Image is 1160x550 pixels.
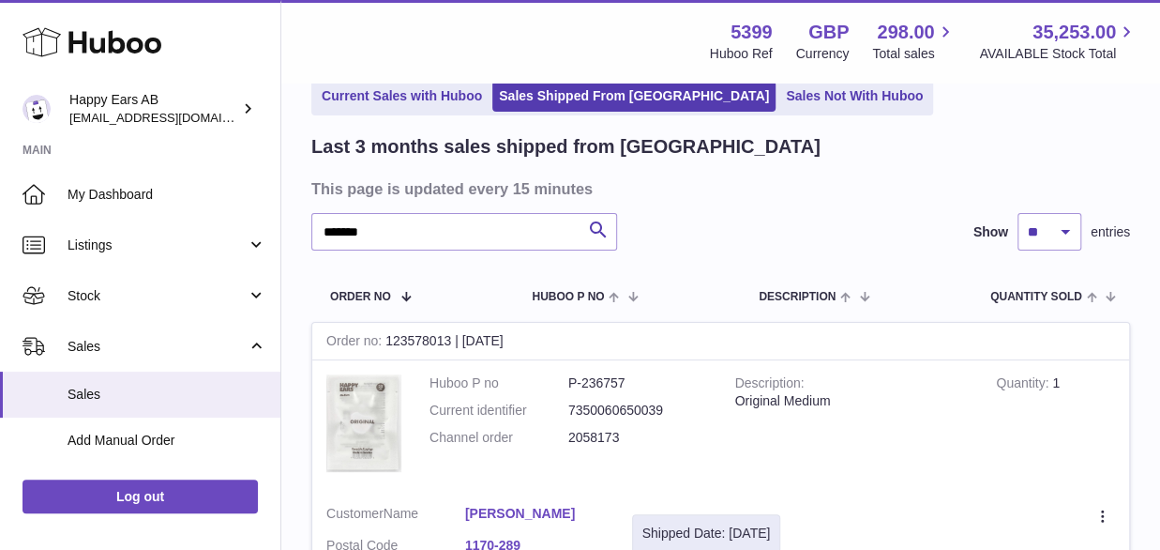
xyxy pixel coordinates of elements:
[710,45,773,63] div: Huboo Ref
[68,186,266,204] span: My Dashboard
[69,91,238,127] div: Happy Ears AB
[492,81,776,112] a: Sales Shipped From [GEOGRAPHIC_DATA]
[429,374,568,392] dt: Huboo P no
[731,20,773,45] strong: 5399
[312,323,1129,360] div: 123578013 | [DATE]
[568,402,707,420] dd: 7350060650039
[872,45,956,63] span: Total sales
[759,291,836,303] span: Description
[311,134,821,160] h2: Last 3 months sales shipped from [GEOGRAPHIC_DATA]
[1091,223,1130,241] span: entries
[311,178,1125,199] h3: This page is updated every 15 minutes
[996,375,1052,395] strong: Quantity
[532,291,604,303] span: Huboo P no
[326,505,465,527] dt: Name
[69,110,276,125] span: [EMAIL_ADDRESS][DOMAIN_NAME]
[326,506,384,521] span: Customer
[68,237,247,254] span: Listings
[68,432,266,450] span: Add Manual Order
[990,291,1082,303] span: Quantity Sold
[973,223,1008,241] label: Show
[330,291,391,303] span: Order No
[23,95,51,123] img: 3pl@happyearsearplugs.com
[568,374,707,392] dd: P-236757
[872,20,956,63] a: 298.00 Total sales
[735,375,805,395] strong: Description
[429,402,568,420] dt: Current identifier
[465,505,604,523] a: [PERSON_NAME]
[808,20,849,45] strong: GBP
[979,45,1137,63] span: AVAILABLE Stock Total
[877,20,934,45] span: 298.00
[735,392,969,410] div: Original Medium
[429,429,568,447] dt: Channel order
[568,429,707,447] dd: 2058173
[326,333,385,353] strong: Order no
[68,287,247,305] span: Stock
[642,525,771,542] div: Shipped Date: [DATE]
[796,45,850,63] div: Currency
[326,374,401,472] img: 53991712582249.png
[779,81,929,112] a: Sales Not With Huboo
[68,386,266,404] span: Sales
[315,81,489,112] a: Current Sales with Huboo
[68,338,247,356] span: Sales
[23,480,258,513] a: Log out
[982,360,1129,491] td: 1
[979,20,1137,63] a: 35,253.00 AVAILABLE Stock Total
[1032,20,1116,45] span: 35,253.00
